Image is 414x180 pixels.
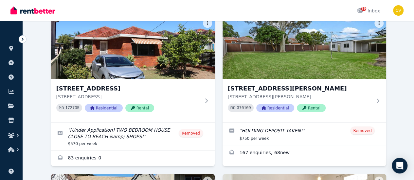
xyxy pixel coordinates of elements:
span: Residential [256,104,294,112]
a: Edit listing: HOLDING DEPOSIT TAKEN! [223,123,386,145]
span: Residential [85,104,123,112]
a: 46 Lynwen Cres, Banksia[STREET_ADDRESS][PERSON_NAME][STREET_ADDRESS][PERSON_NAME]PID 370109Reside... [223,16,386,122]
h3: [STREET_ADDRESS] [56,84,200,93]
h3: [STREET_ADDRESS][PERSON_NAME] [228,84,372,93]
div: Inbox [357,8,380,14]
small: PID [59,106,64,109]
span: ORGANISE [5,36,26,41]
button: More options [374,19,384,28]
button: More options [203,19,212,28]
span: 79 [361,7,366,11]
img: Con Vafeas [393,5,404,16]
span: Rental [125,104,154,112]
code: 172735 [65,106,79,110]
div: Open Intercom Messenger [392,158,407,173]
a: Enquiries for 46 Lynwen Cres, Banksia [223,145,386,161]
small: PID [230,106,236,109]
span: Rental [297,104,326,112]
img: 32 Clareville Avenue, Sandringham [51,16,215,79]
a: Edit listing: [Under Application] TWO BEDROOM HOUSE CLOSE TO BEACH &amp; SHOPS! [51,123,215,150]
p: [STREET_ADDRESS] [56,93,200,100]
code: 370109 [237,106,251,110]
a: Enquiries for 32 Clareville Avenue, Sandringham [51,150,215,166]
img: RentBetter [10,6,55,15]
a: 32 Clareville Avenue, Sandringham[STREET_ADDRESS][STREET_ADDRESS]PID 172735ResidentialRental [51,16,215,122]
img: 46 Lynwen Cres, Banksia [223,16,386,79]
p: [STREET_ADDRESS][PERSON_NAME] [228,93,372,100]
